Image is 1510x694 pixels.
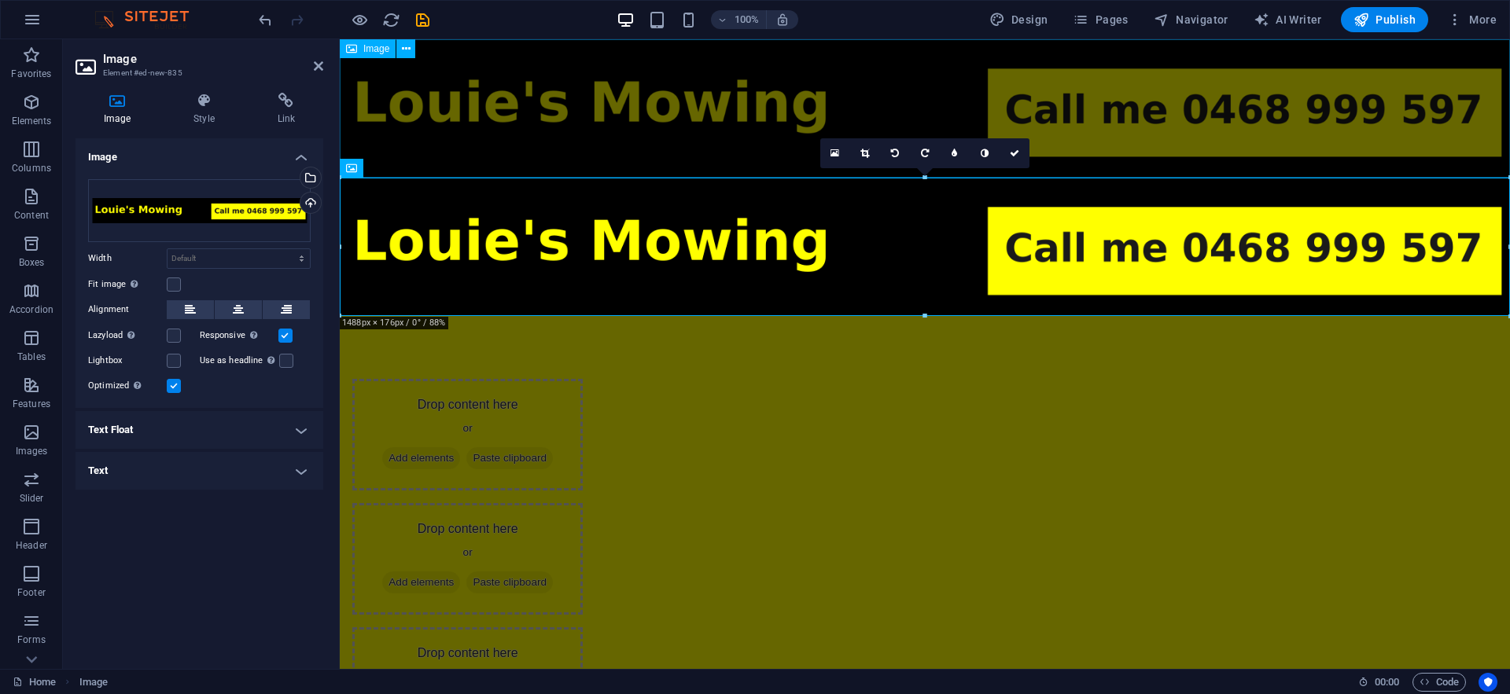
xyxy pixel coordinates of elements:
button: Code [1412,673,1466,692]
i: Undo: Change image (Ctrl+Z) [256,11,274,29]
div: Drop content here [13,340,243,451]
label: Lazyload [88,326,167,345]
p: Images [16,445,48,457]
label: Fit image [88,275,167,294]
h4: Style [165,93,249,126]
p: Footer [17,586,46,599]
span: AI Writer [1254,12,1322,28]
h4: Image [75,138,323,167]
span: Navigator [1154,12,1228,28]
button: Navigator [1147,7,1235,32]
a: Rotate left 90° [880,138,910,168]
button: Publish [1341,7,1428,32]
span: Add elements [42,408,120,430]
h4: Text [75,452,323,490]
span: Image [363,44,389,53]
h6: Session time [1358,673,1400,692]
nav: breadcrumb [79,673,108,692]
span: Publish [1353,12,1416,28]
span: : [1386,676,1388,688]
span: Design [989,12,1048,28]
h2: Image [103,52,323,66]
a: Click to cancel selection. Double-click to open Pages [13,673,56,692]
label: Alignment [88,300,167,319]
p: Boxes [19,256,45,269]
a: Rotate right 90° [910,138,940,168]
button: Usercentrics [1479,673,1497,692]
span: Code [1420,673,1459,692]
button: Design [983,7,1055,32]
a: Select files from the file manager, stock photos, or upload file(s) [820,138,850,168]
p: Forms [17,633,46,646]
h6: 100% [735,10,760,29]
h4: Link [249,93,323,126]
label: Responsive [200,326,278,345]
span: Click to select. Double-click to edit [79,673,108,692]
p: Features [13,398,50,410]
p: Favorites [11,68,51,80]
div: Drop content here [13,464,243,575]
p: Header [16,539,47,552]
div: headbanner02-rWhgxez344DgViL6ekGFGQ.png [88,179,311,242]
button: AI Writer [1247,7,1328,32]
h3: Element #ed-new-835 [103,66,292,80]
p: Slider [20,492,44,505]
h4: Text Float [75,411,323,449]
span: Paste clipboard [127,532,213,554]
button: undo [256,10,274,29]
p: Elements [12,115,52,127]
h4: Image [75,93,165,126]
a: Greyscale [970,138,1000,168]
button: 100% [711,10,767,29]
img: Editor Logo [90,10,208,29]
a: Blur [940,138,970,168]
i: On resize automatically adjust zoom level to fit chosen device. [775,13,790,27]
span: Paste clipboard [127,408,213,430]
button: save [413,10,432,29]
span: Add elements [42,532,120,554]
p: Columns [12,162,51,174]
a: Crop mode [850,138,880,168]
label: Lightbox [88,351,167,370]
i: Save (Ctrl+S) [414,11,432,29]
label: Use as headline [200,351,279,370]
span: Pages [1073,12,1128,28]
label: Width [88,254,167,263]
span: 00 00 [1375,673,1399,692]
span: More [1447,12,1497,28]
button: More [1441,7,1503,32]
p: Accordion [9,303,53,316]
label: Optimized [88,376,167,395]
a: Confirm ( Ctrl ⏎ ) [1000,138,1029,168]
p: Tables [17,351,46,363]
p: Content [14,209,49,222]
button: reload [381,10,400,29]
button: Pages [1066,7,1134,32]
